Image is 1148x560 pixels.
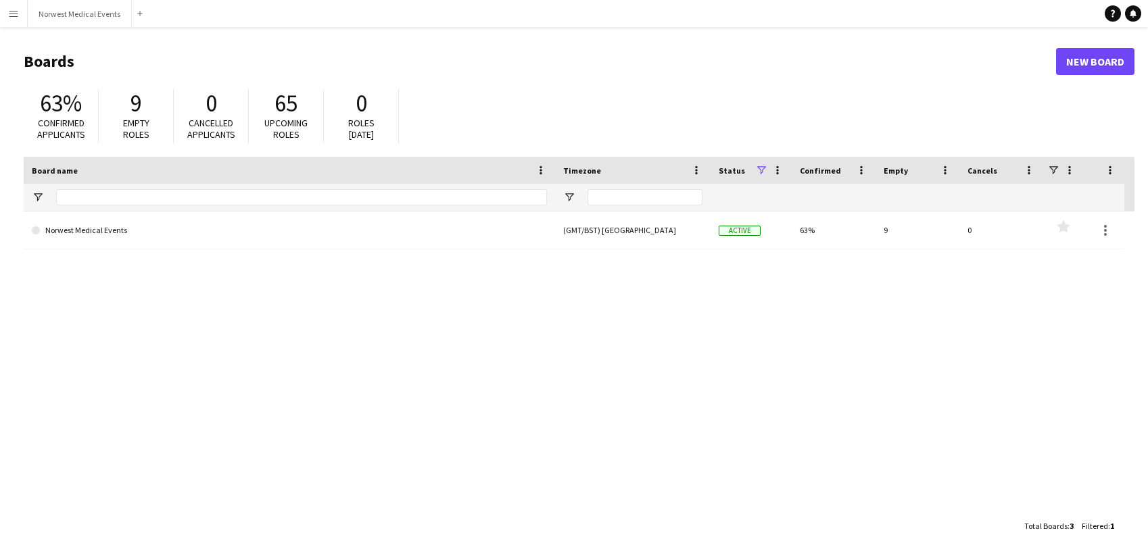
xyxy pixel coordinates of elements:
span: 0 [356,88,367,118]
span: 1 [1110,521,1114,531]
span: Roles [DATE] [348,117,375,141]
span: 9 [130,88,142,118]
span: Confirmed applicants [37,117,85,141]
button: Open Filter Menu [32,191,44,203]
div: 0 [959,211,1043,249]
span: 3 [1070,521,1074,531]
div: 63% [792,211,876,249]
span: 0 [206,88,217,118]
span: Timezone [563,166,601,176]
div: 9 [876,211,959,249]
span: 65 [274,88,297,118]
input: Timezone Filter Input [588,189,702,205]
span: Active [719,226,761,236]
div: (GMT/BST) [GEOGRAPHIC_DATA] [555,211,711,249]
span: Empty roles [123,117,149,141]
div: : [1024,513,1074,539]
span: Status [719,166,745,176]
input: Board name Filter Input [56,189,547,205]
div: : [1082,513,1114,539]
span: Total Boards [1024,521,1068,531]
span: Cancels [967,166,997,176]
h1: Boards [24,51,1056,72]
a: Norwest Medical Events [32,211,547,249]
a: New Board [1056,48,1134,75]
span: Filtered [1082,521,1108,531]
span: Board name [32,166,78,176]
span: Empty [884,166,908,176]
span: 63% [40,88,82,118]
button: Norwest Medical Events [28,1,132,27]
span: Cancelled applicants [187,117,235,141]
span: Upcoming roles [264,117,308,141]
button: Open Filter Menu [563,191,575,203]
span: Confirmed [800,166,841,176]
